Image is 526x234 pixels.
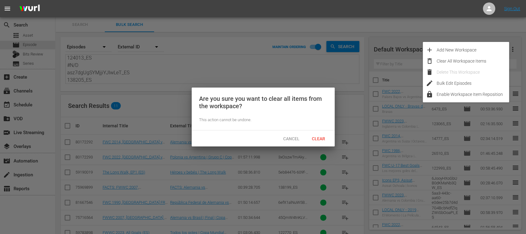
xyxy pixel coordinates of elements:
[437,44,509,55] div: Add New Workspace
[426,80,433,87] span: edit
[4,5,11,12] span: menu
[307,136,330,141] span: Clear
[426,91,433,98] span: lock
[437,67,509,78] div: Delete This Workspace
[504,6,520,11] a: Sign Out
[426,46,433,54] span: add
[426,68,433,76] span: delete
[305,133,332,144] button: Clear
[278,133,305,144] button: Cancel
[199,95,327,110] div: Are you sure you want to clear all items from the workspace?
[437,89,509,100] div: Enable Workspace Item Reposition
[278,136,304,141] span: Cancel
[15,2,44,16] img: ans4CAIJ8jUAAAAAAAAAAAAAAAAAAAAAAAAgQb4GAAAAAAAAAAAAAAAAAAAAAAAAJMjXAAAAAAAAAAAAAAAAAAAAAAAAgAT5G...
[437,55,509,67] div: Clear All Workspace Items
[199,117,327,123] div: This action cannot be undone.
[437,78,509,89] div: Bulk Edit Episodes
